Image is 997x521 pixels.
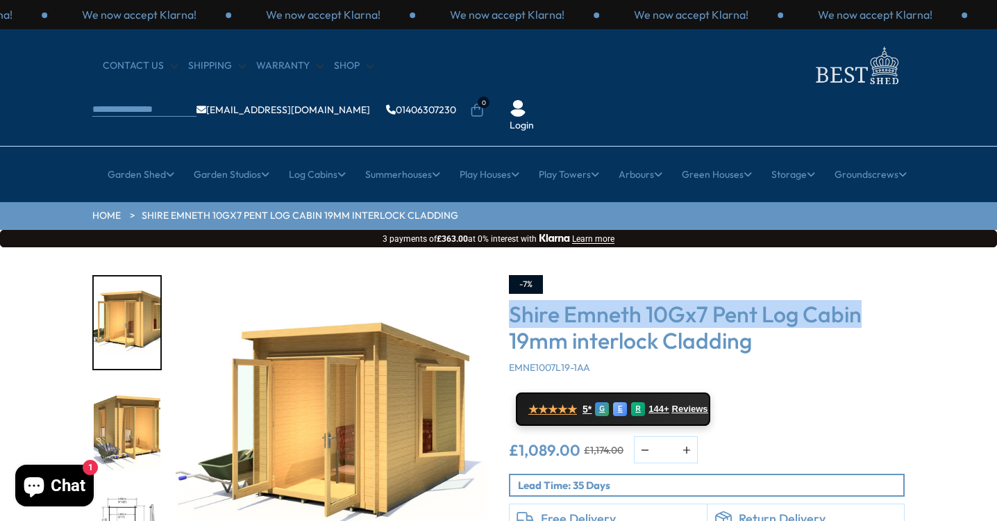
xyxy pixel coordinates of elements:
[289,157,346,192] a: Log Cabins
[82,7,196,22] p: We now accept Klarna!
[509,275,543,294] div: -7%
[470,104,484,117] a: 0
[783,7,967,22] div: 3 / 3
[518,478,903,493] p: Lead Time: 35 Days
[450,7,564,22] p: We now accept Klarna!
[103,59,178,73] a: CONTACT US
[92,275,162,370] div: 1 / 12
[478,97,489,108] span: 0
[92,384,162,479] div: 2 / 12
[266,7,380,22] p: We now accept Klarna!
[682,157,752,192] a: Green Houses
[510,119,534,133] a: Login
[648,404,669,415] span: 144+
[818,7,932,22] p: We now accept Klarna!
[516,392,710,426] a: ★★★★★ 5* G E R 144+ Reviews
[11,465,98,510] inbox-online-store-chat: Shopify online store chat
[108,157,174,192] a: Garden Shed
[528,403,577,416] span: ★★★★★
[510,100,526,117] img: User Icon
[631,402,645,416] div: R
[619,157,662,192] a: Arbours
[194,157,269,192] a: Garden Studios
[634,7,748,22] p: We now accept Klarna!
[835,157,907,192] a: Groundscrews
[460,157,519,192] a: Play Houses
[334,59,374,73] a: Shop
[47,7,231,22] div: 2 / 3
[94,276,160,369] img: Emneth_2990g209010gx719mm-030life_e9f9deeb-37bb-4c40-ab52-b54535801b1a_200x200.jpg
[386,105,456,115] a: 01406307230
[415,7,599,22] div: 1 / 3
[256,59,324,73] a: Warranty
[94,386,160,478] img: Emneth_2990g209010gx719mm030lifeswapwim_979d911c-7bd8-40fb-baac-62acdcd7c688_200x200.jpg
[771,157,815,192] a: Storage
[196,105,370,115] a: [EMAIL_ADDRESS][DOMAIN_NAME]
[599,7,783,22] div: 2 / 3
[595,402,609,416] div: G
[142,209,458,223] a: Shire Emneth 10Gx7 Pent Log Cabin 19mm interlock Cladding
[509,361,590,374] span: EMNE1007L19-1AA
[365,157,440,192] a: Summerhouses
[539,157,599,192] a: Play Towers
[584,445,623,455] del: £1,174.00
[231,7,415,22] div: 3 / 3
[807,43,905,88] img: logo
[509,301,905,354] h3: Shire Emneth 10Gx7 Pent Log Cabin 19mm interlock Cladding
[92,209,121,223] a: HOME
[672,404,708,415] span: Reviews
[509,443,580,458] ins: £1,089.00
[613,402,627,416] div: E
[188,59,246,73] a: Shipping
